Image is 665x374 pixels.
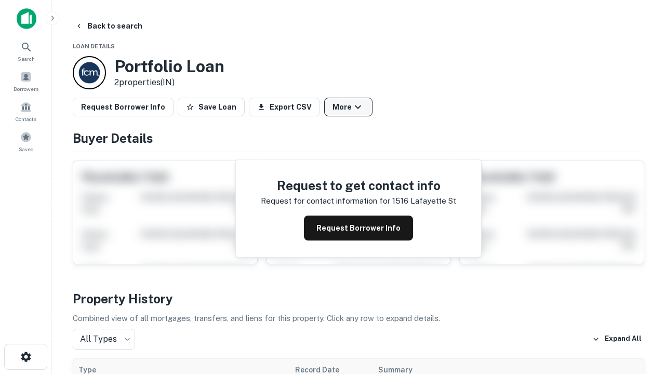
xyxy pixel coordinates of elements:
p: 1516 lafayette st [392,195,456,207]
h4: Buyer Details [73,129,644,148]
button: Save Loan [178,98,245,116]
div: All Types [73,329,135,350]
a: Search [3,37,49,65]
span: Search [18,55,35,63]
h4: Property History [73,289,644,308]
h3: Portfolio Loan [114,57,224,76]
span: Saved [19,145,34,153]
span: Borrowers [14,85,38,93]
button: Expand All [590,331,644,347]
button: Request Borrower Info [73,98,174,116]
p: Combined view of all mortgages, transfers, and liens for this property. Click any row to expand d... [73,312,644,325]
img: capitalize-icon.png [17,8,36,29]
p: 2 properties (IN) [114,76,224,89]
a: Contacts [3,97,49,125]
a: Borrowers [3,67,49,95]
button: Request Borrower Info [304,216,413,241]
a: Saved [3,127,49,155]
button: Export CSV [249,98,320,116]
span: Contacts [16,115,36,123]
iframe: Chat Widget [613,291,665,341]
p: Request for contact information for [261,195,390,207]
span: Loan Details [73,43,115,49]
button: Back to search [71,17,147,35]
button: More [324,98,373,116]
h4: Request to get contact info [261,176,456,195]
